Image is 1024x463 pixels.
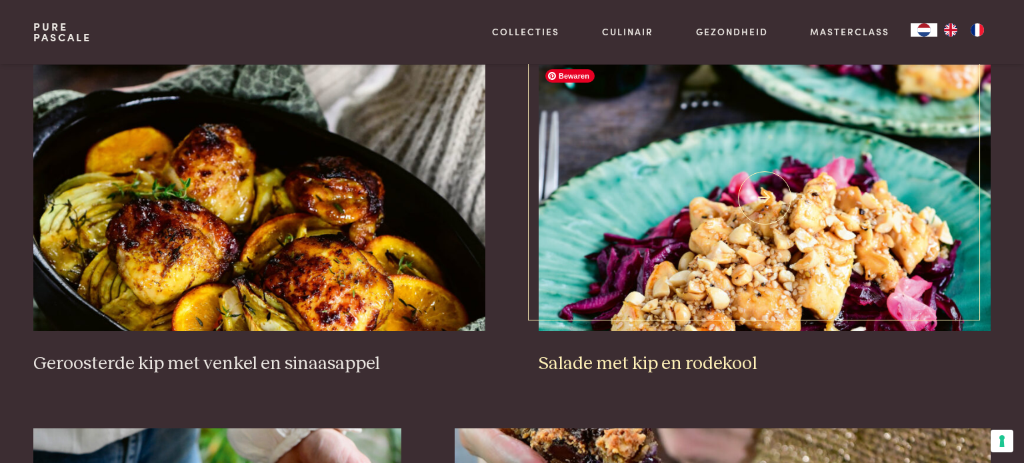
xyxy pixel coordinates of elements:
[937,23,991,37] ul: Language list
[964,23,991,37] a: FR
[33,65,485,331] img: Geroosterde kip met venkel en sinaasappel
[33,65,485,375] a: Geroosterde kip met venkel en sinaasappel Geroosterde kip met venkel en sinaasappel
[810,25,889,39] a: Masterclass
[911,23,937,37] a: NL
[911,23,991,37] aside: Language selected: Nederlands
[33,352,485,376] h3: Geroosterde kip met venkel en sinaasappel
[33,21,91,43] a: PurePascale
[492,25,559,39] a: Collecties
[696,25,768,39] a: Gezondheid
[991,430,1013,452] button: Uw voorkeuren voor toestemming voor trackingtechnologieën
[602,25,653,39] a: Culinair
[545,69,595,83] span: Bewaren
[937,23,964,37] a: EN
[539,352,991,376] h3: Salade met kip en rodekool
[539,65,991,375] a: Salade met kip en rodekool Salade met kip en rodekool
[539,65,991,331] img: Salade met kip en rodekool
[911,23,937,37] div: Language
